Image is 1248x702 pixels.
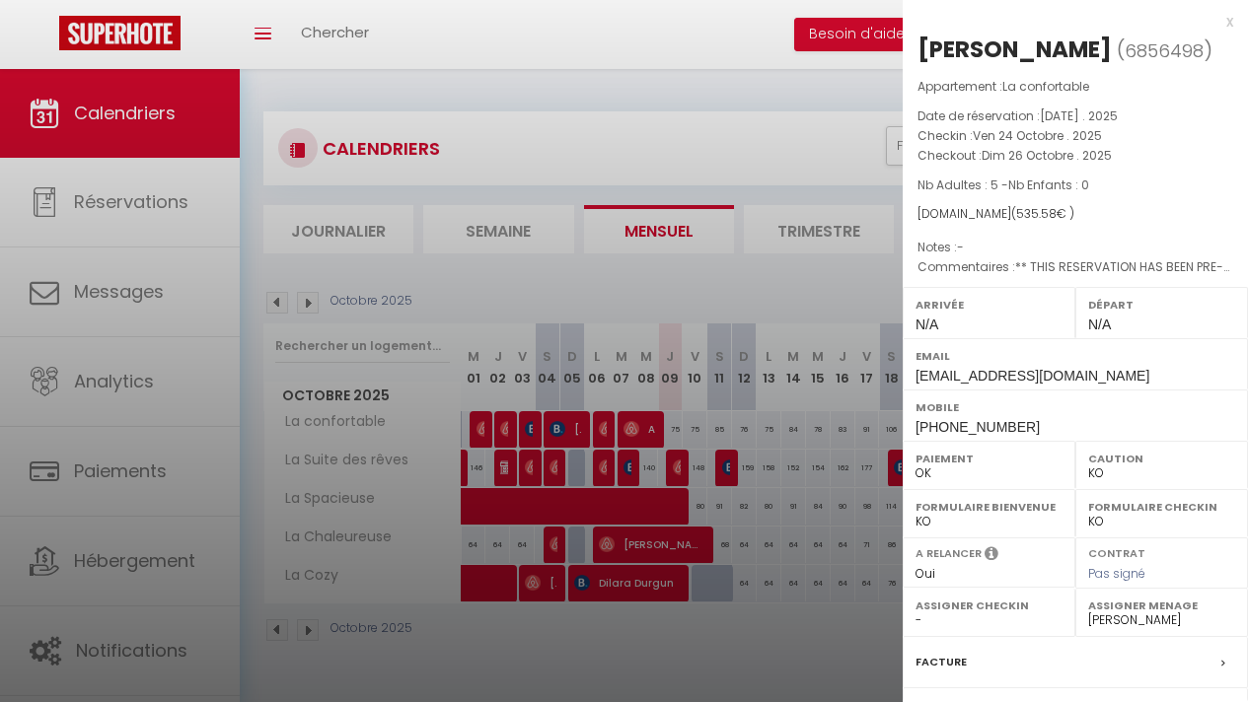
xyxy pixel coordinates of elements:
span: 535.58 [1016,205,1057,222]
span: Nb Enfants : 0 [1008,176,1089,193]
label: Assigner Checkin [916,596,1063,615]
span: [DATE] . 2025 [1040,107,1118,124]
span: - [957,239,964,255]
span: Ven 24 Octobre . 2025 [973,127,1102,144]
span: La confortable [1002,78,1089,95]
i: Sélectionner OUI si vous souhaiter envoyer les séquences de messages post-checkout [985,545,998,567]
span: [EMAIL_ADDRESS][DOMAIN_NAME] [916,368,1149,384]
p: Checkin : [918,126,1233,146]
label: Paiement [916,449,1063,468]
span: [PHONE_NUMBER] [916,419,1040,435]
div: [DOMAIN_NAME] [918,205,1233,224]
span: Nb Adultes : 5 - [918,176,1089,193]
label: Formulaire Checkin [1088,497,1235,517]
span: 6856498 [1125,38,1204,63]
p: Checkout : [918,146,1233,166]
span: Pas signé [1088,565,1145,582]
p: Commentaires : [918,257,1233,277]
p: Notes : [918,238,1233,257]
span: ( € ) [1011,205,1074,222]
span: N/A [1088,316,1111,332]
label: Arrivée [916,295,1063,315]
label: Mobile [916,397,1235,417]
label: Formulaire Bienvenue [916,497,1063,517]
p: Appartement : [918,77,1233,97]
label: Assigner Menage [1088,596,1235,615]
label: Email [916,346,1235,366]
label: Départ [1088,295,1235,315]
label: Facture [916,652,967,672]
div: x [903,10,1233,34]
label: Caution [1088,449,1235,468]
label: Contrat [1088,545,1145,558]
div: [PERSON_NAME] [918,34,1112,65]
p: Date de réservation : [918,106,1233,126]
span: Dim 26 Octobre . 2025 [982,147,1112,164]
span: ( ) [1117,36,1212,64]
label: A relancer [916,545,982,562]
span: N/A [916,316,938,332]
